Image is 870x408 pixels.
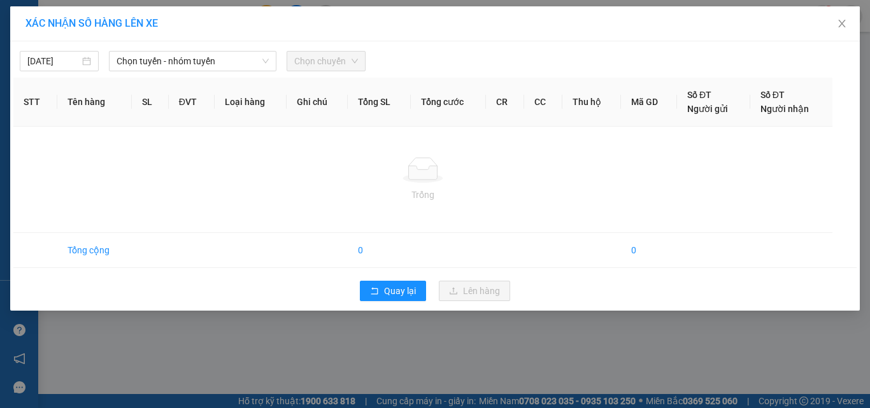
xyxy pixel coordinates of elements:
[4,92,78,100] span: In ngày:
[4,82,133,90] span: [PERSON_NAME]:
[13,78,57,127] th: STT
[25,17,158,29] span: XÁC NHẬN SỐ HÀNG LÊN XE
[411,78,486,127] th: Tổng cước
[57,233,132,268] td: Tổng cộng
[101,57,156,64] span: Hotline: 19001152
[27,54,80,68] input: 13/09/2025
[57,78,132,127] th: Tên hàng
[348,78,411,127] th: Tổng SL
[169,78,215,127] th: ĐVT
[370,286,379,297] span: rollback
[760,90,785,100] span: Số ĐT
[132,78,168,127] th: SL
[562,78,621,127] th: Thu hộ
[348,233,411,268] td: 0
[34,69,156,79] span: -----------------------------------------
[101,7,175,18] strong: ĐỒNG PHƯỚC
[486,78,524,127] th: CR
[439,281,510,301] button: uploadLên hàng
[687,104,728,114] span: Người gửi
[262,57,269,65] span: down
[621,78,677,127] th: Mã GD
[4,8,61,64] img: logo
[824,6,860,42] button: Close
[24,188,822,202] div: Trống
[215,78,287,127] th: Loại hàng
[101,38,175,54] span: 01 Võ Văn Truyện, KP.1, Phường 2
[294,52,358,71] span: Chọn chuyến
[621,233,677,268] td: 0
[524,78,562,127] th: CC
[117,52,269,71] span: Chọn tuyến - nhóm tuyến
[101,20,171,36] span: Bến xe [GEOGRAPHIC_DATA]
[287,78,348,127] th: Ghi chú
[360,281,426,301] button: rollbackQuay lại
[28,92,78,100] span: 02:44:15 [DATE]
[64,81,134,90] span: VPTB1309250001
[384,284,416,298] span: Quay lại
[760,104,809,114] span: Người nhận
[687,90,711,100] span: Số ĐT
[837,18,847,29] span: close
